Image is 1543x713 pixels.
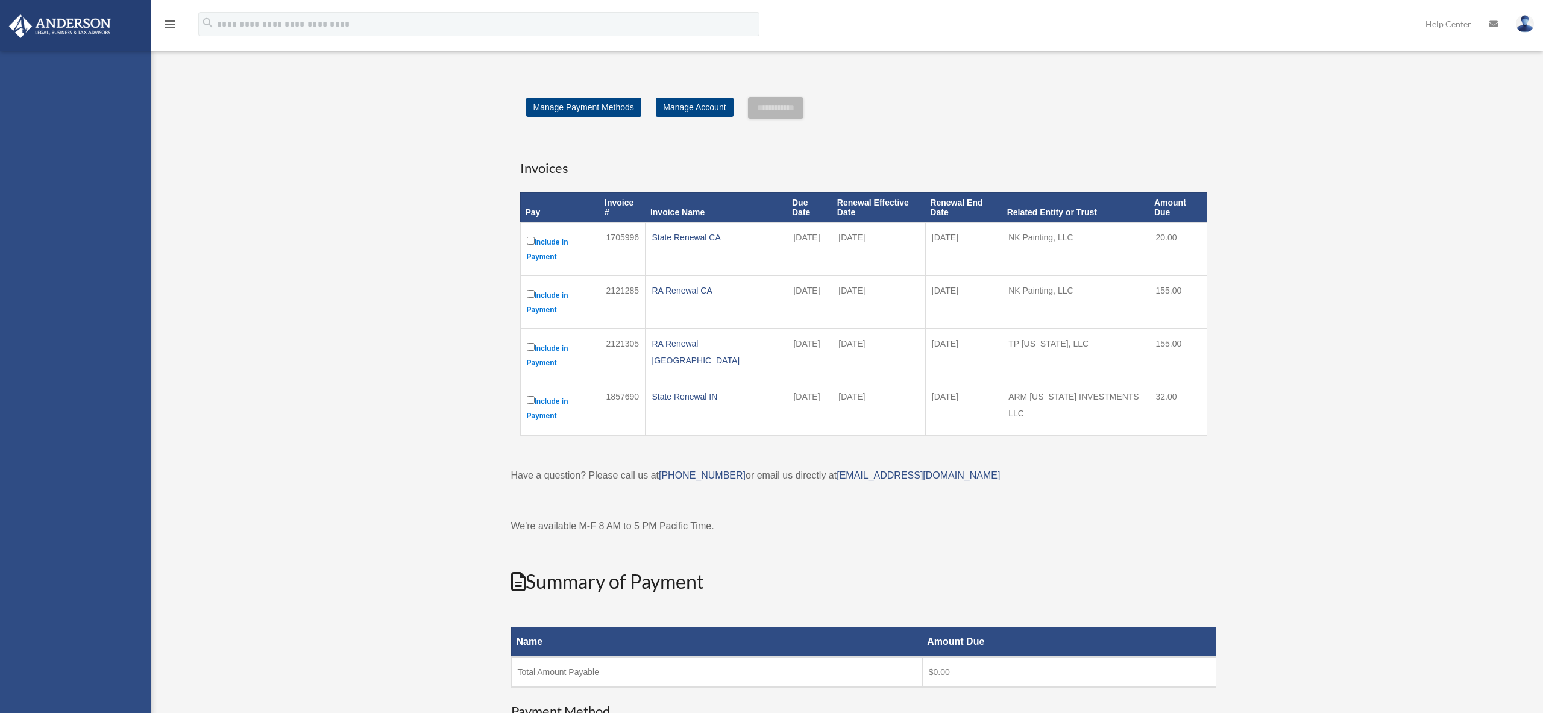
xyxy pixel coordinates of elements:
td: [DATE] [787,223,832,276]
td: [DATE] [832,223,926,276]
th: Renewal End Date [925,192,1002,223]
div: State Renewal IN [652,388,781,405]
h2: Summary of Payment [511,568,1216,595]
input: Include in Payment [527,343,535,351]
th: Renewal Effective Date [832,192,926,223]
td: [DATE] [925,382,1002,436]
input: Include in Payment [527,396,535,404]
td: $0.00 [922,657,1216,687]
td: 155.00 [1149,276,1207,329]
label: Include in Payment [527,234,594,264]
td: [DATE] [832,329,926,382]
td: [DATE] [787,382,832,436]
td: 32.00 [1149,382,1207,436]
td: [DATE] [832,276,926,329]
td: [DATE] [925,223,1002,276]
td: [DATE] [925,329,1002,382]
td: [DATE] [832,382,926,436]
img: User Pic [1516,15,1534,33]
td: 1857690 [600,382,646,436]
a: Manage Payment Methods [526,98,641,117]
th: Name [511,627,922,658]
td: [DATE] [787,276,832,329]
input: Include in Payment [527,237,535,245]
th: Amount Due [922,627,1216,658]
td: [DATE] [787,329,832,382]
a: menu [163,21,177,31]
label: Include in Payment [527,287,594,317]
td: TP [US_STATE], LLC [1002,329,1149,382]
td: NK Painting, LLC [1002,276,1149,329]
td: NK Painting, LLC [1002,223,1149,276]
p: Have a question? Please call us at or email us directly at [511,467,1216,484]
a: [EMAIL_ADDRESS][DOMAIN_NAME] [837,470,1000,480]
p: We're available M-F 8 AM to 5 PM Pacific Time. [511,518,1216,535]
th: Amount Due [1149,192,1207,223]
th: Pay [520,192,600,223]
th: Due Date [787,192,832,223]
td: 20.00 [1149,223,1207,276]
label: Include in Payment [527,341,594,370]
a: [PHONE_NUMBER] [659,470,746,480]
div: State Renewal CA [652,229,781,246]
img: Anderson Advisors Platinum Portal [5,14,115,38]
td: 2121285 [600,276,646,329]
a: Manage Account [656,98,733,117]
th: Related Entity or Trust [1002,192,1149,223]
div: RA Renewal [GEOGRAPHIC_DATA] [652,335,781,369]
h3: Invoices [520,148,1207,178]
td: 1705996 [600,223,646,276]
td: Total Amount Payable [511,657,922,687]
th: Invoice # [600,192,646,223]
th: Invoice Name [646,192,787,223]
label: Include in Payment [527,394,594,423]
td: ARM [US_STATE] INVESTMENTS LLC [1002,382,1149,436]
td: 2121305 [600,329,646,382]
td: [DATE] [925,276,1002,329]
i: search [201,16,215,30]
div: RA Renewal CA [652,282,781,299]
td: 155.00 [1149,329,1207,382]
i: menu [163,17,177,31]
input: Include in Payment [527,290,535,298]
